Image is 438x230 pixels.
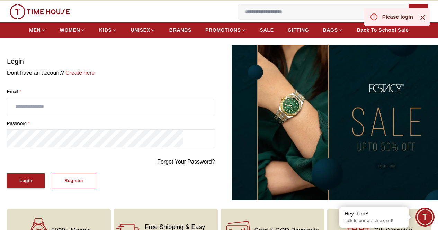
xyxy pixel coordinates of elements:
[131,27,150,34] span: UNISEX
[323,24,343,36] a: BAGS
[7,173,45,188] button: Login
[415,208,435,227] div: Chat Widget
[205,27,241,34] span: PROMOTIONS
[288,27,309,34] span: GIFTING
[357,24,409,36] a: Back To School Sale
[131,24,155,36] a: UNISEX
[52,173,96,188] button: Register
[345,210,403,217] div: Hey there!
[205,24,246,36] a: PROMOTIONS
[60,27,80,34] span: WOMEN
[260,24,274,36] a: SALE
[99,27,111,34] span: KIDS
[60,24,86,36] a: WOMEN
[157,158,215,166] a: Forgot Your Password?
[169,27,191,34] span: BRANDS
[7,56,215,66] h1: Login
[382,13,413,20] div: Please login
[29,27,41,34] span: MEN
[323,27,338,34] span: BAGS
[345,218,403,224] p: Talk to our watch expert!
[64,177,83,185] div: Register
[7,88,215,95] label: Email
[19,177,32,185] div: Login
[357,27,409,34] span: Back To School Sale
[260,27,274,34] span: SALE
[99,24,117,36] a: KIDS
[10,4,70,19] img: ...
[64,70,95,76] a: Create here
[288,24,309,36] a: GIFTING
[29,24,46,36] a: MEN
[7,69,215,77] p: Dont have an account?
[169,24,191,36] a: BRANDS
[7,120,215,127] label: password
